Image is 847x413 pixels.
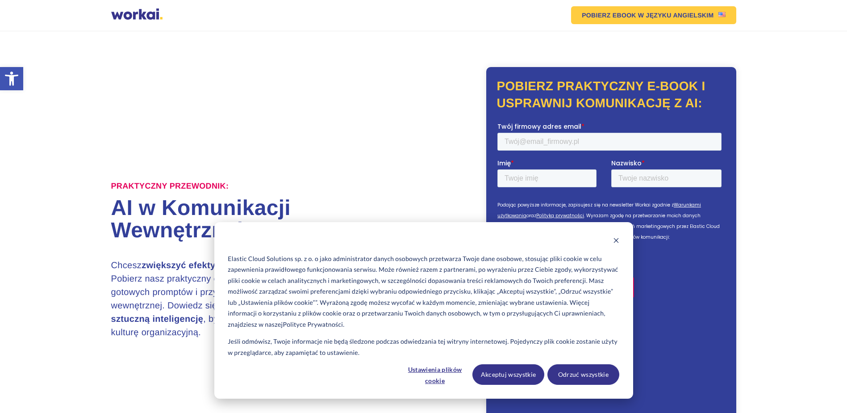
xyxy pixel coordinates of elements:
button: Akceptuj wszystkie [472,364,544,385]
h3: Chcesz Pobierz nasz praktyczny ebook, pełen konkretnych wskazówek, gotowych promptów i przykładów... [111,259,392,339]
strong: zwiększyć efektywność i zaangażowanie pracowników? [142,261,385,270]
button: Ustawienia plików cookie [401,364,469,385]
button: Odrzuć wszystkie [547,364,619,385]
button: Dismiss cookie banner [613,236,619,247]
a: Polityce Prywatności. [283,319,345,330]
label: Praktyczny przewodnik: [111,181,229,191]
em: POBIERZ EBOOK [582,12,636,18]
img: US flag [718,12,726,17]
h2: Pobierz praktyczny e-book i usprawnij komunikację z AI: [497,78,726,112]
div: Cookie banner [214,222,633,399]
p: Jeśli odmówisz, Twoje informacje nie będą śledzone podczas odwiedzania tej witryny internetowej. ... [228,336,619,358]
strong: jak krok po kroku wykorzystać sztuczną inteligencję [111,301,354,324]
p: Elastic Cloud Solutions sp. z o. o jako administrator danych osobowych przetwarza Twoje dane osob... [228,253,619,330]
a: POBIERZ EBOOKW JĘZYKU ANGIELSKIMUS flag [571,6,736,24]
h1: AI w Komunikacji Wewnętrznej [111,197,424,242]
